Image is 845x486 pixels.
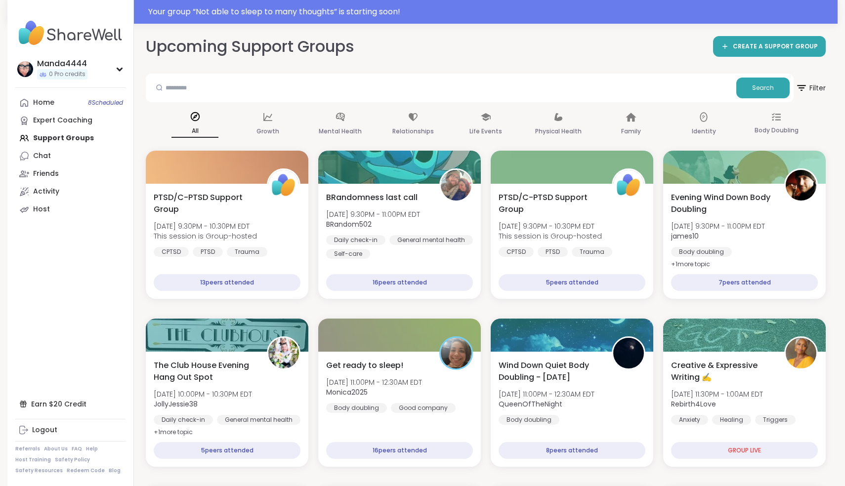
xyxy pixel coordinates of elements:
[319,125,362,137] p: Mental Health
[755,415,796,425] div: Triggers
[154,192,256,215] span: PTSD/C-PTSD Support Group
[154,399,198,409] b: JollyJessie38
[227,247,267,257] div: Trauma
[499,415,559,425] div: Body doubling
[671,360,773,383] span: Creative & Expressive Writing ✍️
[786,338,816,368] img: Rebirth4Love
[15,112,126,129] a: Expert Coaching
[33,204,50,214] div: Host
[15,395,126,413] div: Earn $20 Credit
[326,442,473,459] div: 16 peers attended
[171,125,218,138] p: All
[499,221,602,231] span: [DATE] 9:30PM - 10:30PM EDT
[692,125,716,137] p: Identity
[17,61,33,77] img: Manda4444
[268,338,299,368] img: JollyJessie38
[256,125,279,137] p: Growth
[32,425,57,435] div: Logout
[86,445,98,452] a: Help
[392,125,434,137] p: Relationships
[33,151,51,161] div: Chat
[44,445,68,452] a: About Us
[154,221,257,231] span: [DATE] 9:30PM - 10:30PM EDT
[15,147,126,165] a: Chat
[326,387,368,397] b: Monica2025
[613,170,644,201] img: ShareWell
[671,442,818,459] div: GROUP LIVE
[499,360,601,383] span: Wind Down Quiet Body Doubling - [DATE]
[499,399,562,409] b: QueenOfTheNight
[326,360,403,371] span: Get ready to sleep!
[148,6,832,18] div: Your group “ Not able to sleep to many thoughts ” is starting soon!
[154,231,257,241] span: This session is Group-hosted
[67,467,105,474] a: Redeem Code
[326,274,473,291] div: 16 peers attended
[217,415,300,425] div: General mental health
[15,445,40,452] a: Referrals
[671,415,708,425] div: Anxiety
[441,170,471,201] img: BRandom502
[326,209,420,219] span: [DATE] 9:30PM - 11:00PM EDT
[326,249,370,259] div: Self-care
[469,125,502,137] p: Life Events
[671,192,773,215] span: Evening Wind Down Body Doubling
[671,247,732,257] div: Body doubling
[15,183,126,201] a: Activity
[15,16,126,50] img: ShareWell Nav Logo
[15,94,126,112] a: Home8Scheduled
[391,403,456,413] div: Good company
[499,274,645,291] div: 5 peers attended
[712,415,751,425] div: Healing
[326,377,422,387] span: [DATE] 11:00PM - 12:30AM EDT
[389,235,473,245] div: General mental health
[33,169,59,179] div: Friends
[15,165,126,183] a: Friends
[733,42,818,51] span: CREATE A SUPPORT GROUP
[671,399,716,409] b: Rebirth4Love
[796,74,826,102] button: Filter
[326,219,372,229] b: BRandom502
[499,247,534,257] div: CPTSD
[538,247,568,257] div: PTSD
[499,192,601,215] span: PTSD/C-PTSD Support Group
[671,274,818,291] div: 7 peers attended
[326,235,385,245] div: Daily check-in
[15,201,126,218] a: Host
[15,456,51,463] a: Host Training
[55,456,90,463] a: Safety Policy
[88,99,123,107] span: 8 Scheduled
[154,274,300,291] div: 13 peers attended
[33,187,59,197] div: Activity
[15,467,63,474] a: Safety Resources
[572,247,612,257] div: Trauma
[33,116,92,125] div: Expert Coaching
[796,76,826,100] span: Filter
[713,36,826,57] a: CREATE A SUPPORT GROUP
[33,98,54,108] div: Home
[326,192,418,203] span: BRandomness last call
[109,467,121,474] a: Blog
[326,403,387,413] div: Body doubling
[755,124,799,136] p: Body Doubling
[499,389,594,399] span: [DATE] 11:00PM - 12:30AM EDT
[499,442,645,459] div: 8 peers attended
[671,221,765,231] span: [DATE] 9:30PM - 11:00PM EDT
[621,125,641,137] p: Family
[671,389,763,399] span: [DATE] 11:30PM - 1:00AM EDT
[154,360,256,383] span: The Club House Evening Hang Out Spot
[154,415,213,425] div: Daily check-in
[146,36,354,58] h2: Upcoming Support Groups
[154,247,189,257] div: CPTSD
[786,170,816,201] img: james10
[268,170,299,201] img: ShareWell
[613,338,644,368] img: QueenOfTheNight
[671,231,699,241] b: james10
[154,442,300,459] div: 5 peers attended
[49,70,85,79] span: 0 Pro credits
[37,58,87,69] div: Manda4444
[736,78,790,98] button: Search
[72,445,82,452] a: FAQ
[154,389,252,399] span: [DATE] 10:00PM - 10:30PM EDT
[535,125,582,137] p: Physical Health
[499,231,602,241] span: This session is Group-hosted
